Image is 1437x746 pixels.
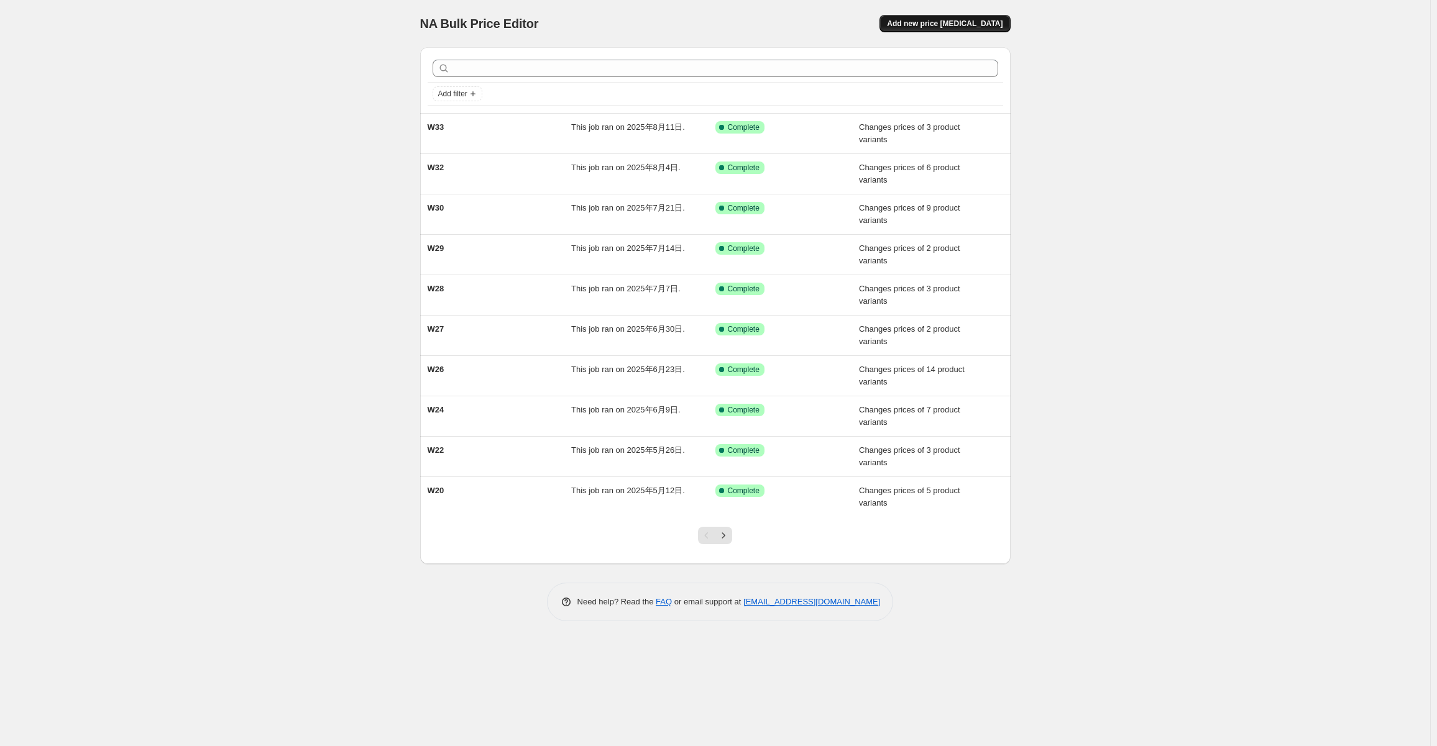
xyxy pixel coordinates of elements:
a: [EMAIL_ADDRESS][DOMAIN_NAME] [743,597,880,606]
span: Complete [728,122,760,132]
span: Complete [728,486,760,496]
span: Changes prices of 3 product variants [859,122,960,144]
span: W22 [428,445,444,455]
span: This job ran on 2025年5月12日. [571,486,685,495]
span: W27 [428,324,444,334]
span: Changes prices of 2 product variants [859,324,960,346]
span: Complete [728,405,760,415]
span: W24 [428,405,444,414]
span: Complete [728,365,760,375]
span: Changes prices of 7 product variants [859,405,960,427]
span: Changes prices of 2 product variants [859,243,960,265]
span: or email support at [672,597,743,606]
span: Add filter [438,89,467,99]
span: Complete [728,284,760,294]
span: Need help? Read the [577,597,656,606]
span: This job ran on 2025年6月9日. [571,405,681,414]
span: Complete [728,324,760,334]
span: W29 [428,243,444,253]
span: Changes prices of 5 product variants [859,486,960,507]
span: W26 [428,365,444,374]
span: W33 [428,122,444,132]
span: Complete [728,243,760,253]
span: This job ran on 2025年8月11日. [571,122,685,132]
button: Next [715,527,732,544]
span: Changes prices of 6 product variants [859,163,960,184]
span: W30 [428,203,444,212]
nav: Pagination [698,527,732,544]
span: Add new price [MEDICAL_DATA] [887,19,1003,29]
span: This job ran on 2025年6月23日. [571,365,685,374]
a: FAQ [656,597,672,606]
span: This job ran on 2025年7月7日. [571,284,681,293]
span: NA Bulk Price Editor [420,17,539,30]
button: Add filter [433,86,482,101]
span: Complete [728,445,760,455]
span: W28 [428,284,444,293]
span: This job ran on 2025年7月21日. [571,203,685,212]
span: This job ran on 2025年6月30日. [571,324,685,334]
span: Complete [728,203,760,213]
button: Add new price [MEDICAL_DATA] [879,15,1010,32]
span: Changes prices of 3 product variants [859,445,960,467]
span: Changes prices of 9 product variants [859,203,960,225]
span: This job ran on 2025年5月26日. [571,445,685,455]
span: W32 [428,163,444,172]
span: W20 [428,486,444,495]
span: Changes prices of 3 product variants [859,284,960,306]
span: This job ran on 2025年7月14日. [571,243,685,253]
span: This job ran on 2025年8月4日. [571,163,681,172]
span: Complete [728,163,760,173]
span: Changes prices of 14 product variants [859,365,965,386]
